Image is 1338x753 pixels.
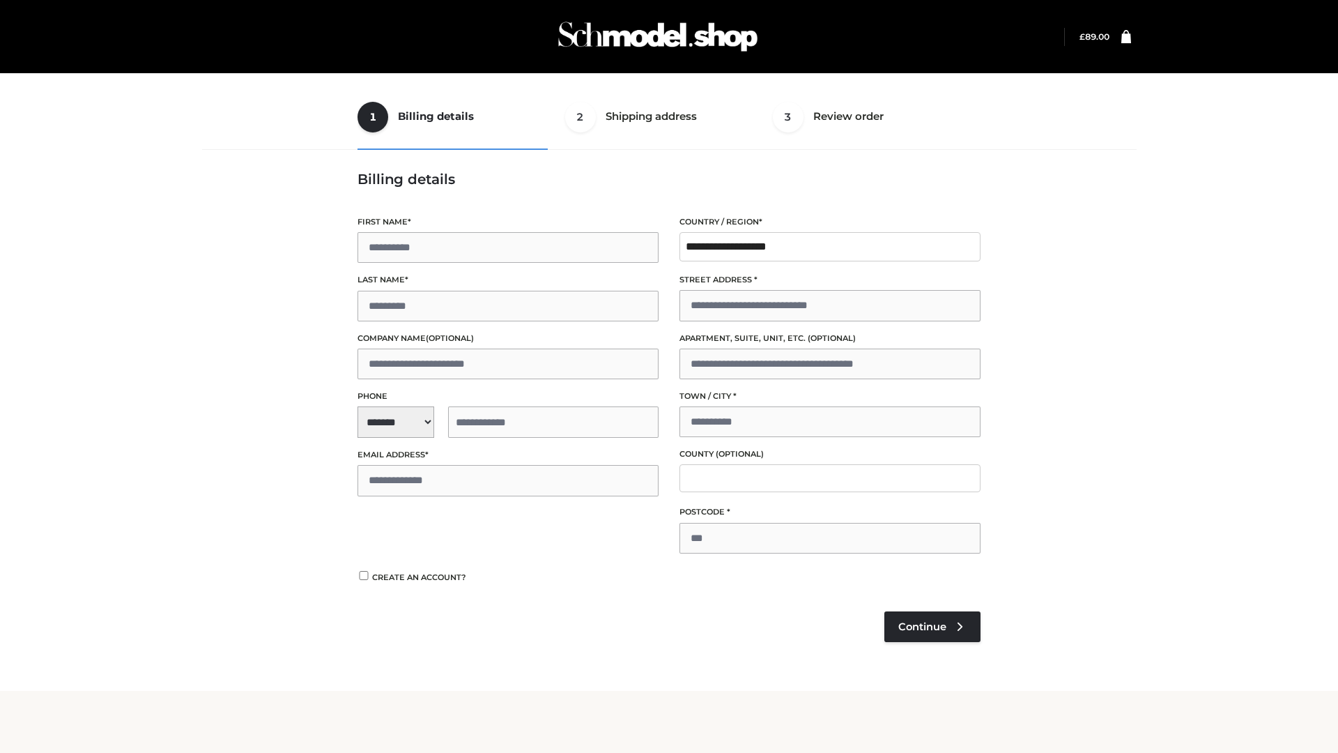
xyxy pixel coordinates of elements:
[884,611,981,642] a: Continue
[357,171,981,188] h3: Billing details
[679,215,981,229] label: Country / Region
[426,333,474,343] span: (optional)
[898,621,946,633] span: Continue
[679,332,981,345] label: Apartment, suite, unit, etc.
[357,571,370,580] input: Create an account?
[679,390,981,403] label: Town / City
[357,332,659,345] label: Company name
[357,215,659,229] label: First name
[357,390,659,403] label: Phone
[1079,31,1109,42] a: £89.00
[357,273,659,287] label: Last name
[372,572,466,582] span: Create an account?
[716,449,764,459] span: (optional)
[808,333,856,343] span: (optional)
[679,448,981,461] label: County
[679,273,981,287] label: Street address
[1079,31,1109,42] bdi: 89.00
[1079,31,1085,42] span: £
[553,9,762,64] img: Schmodel Admin 964
[357,448,659,462] label: Email address
[679,505,981,519] label: Postcode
